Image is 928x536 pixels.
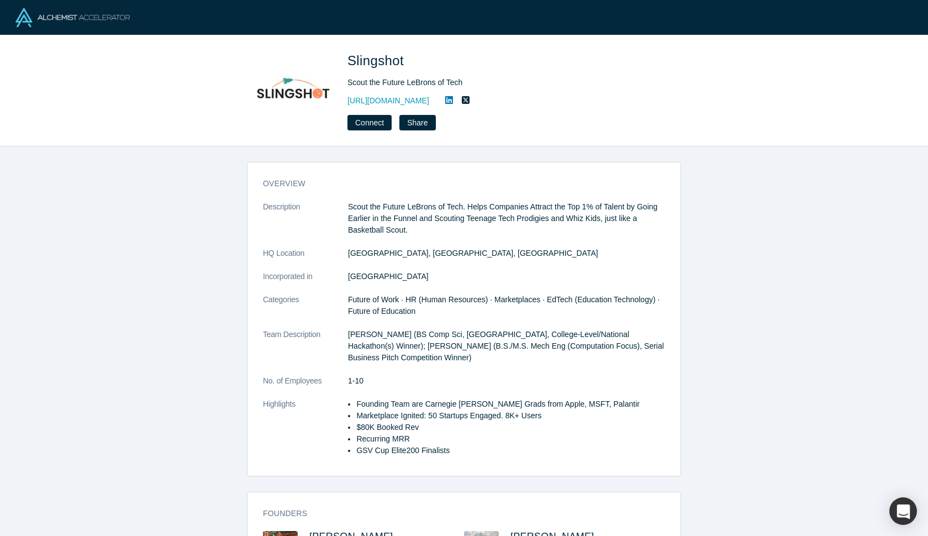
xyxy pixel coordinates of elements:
img: Slingshot's Logo [255,51,332,128]
h3: Founders [263,508,650,519]
li: Recurring MRR [356,433,665,445]
span: Future of Work · HR (Human Resources) · Marketplaces · EdTech (Education Technology) · Future of ... [348,295,660,316]
span: Slingshot [347,53,408,68]
li: $80K Booked Rev [356,422,665,433]
div: Scout the Future LeBrons of Tech [347,77,657,88]
button: Share [399,115,435,130]
dd: 1-10 [348,375,665,387]
dt: Team Description [263,329,348,375]
dt: HQ Location [263,248,348,271]
li: Founding Team are Carnegie [PERSON_NAME] Grads from Apple, MSFT, Palantir [356,398,665,410]
dt: Highlights [263,398,348,468]
dd: [GEOGRAPHIC_DATA], [GEOGRAPHIC_DATA], [GEOGRAPHIC_DATA] [348,248,665,259]
dt: Incorporated in [263,271,348,294]
img: Alchemist Logo [15,8,130,27]
li: GSV Cup Elite200 Finalists [356,445,665,456]
li: Marketplace Ignited: 50 Startups Engaged. 8K+ Users [356,410,665,422]
p: [PERSON_NAME] (BS Comp Sci, [GEOGRAPHIC_DATA], College-Level/National Hackathon(s) Winner); [PERS... [348,329,665,364]
a: [URL][DOMAIN_NAME] [347,95,429,107]
dd: [GEOGRAPHIC_DATA] [348,271,665,282]
dt: Description [263,201,348,248]
h3: overview [263,178,650,190]
dt: No. of Employees [263,375,348,398]
button: Connect [347,115,392,130]
p: Scout the Future LeBrons of Tech. Helps Companies Attract the Top 1% of Talent by Going Earlier i... [348,201,665,236]
dt: Categories [263,294,348,329]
